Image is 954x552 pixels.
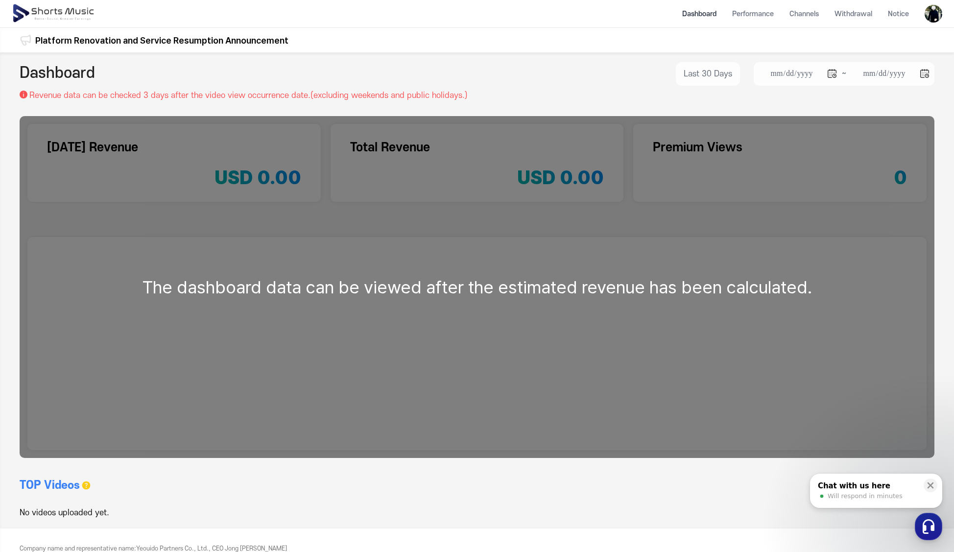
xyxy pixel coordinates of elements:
[20,62,95,86] h2: Dashboard
[35,34,288,47] a: Platform Renovation and Service Resumption Announcement
[674,1,724,27] a: Dashboard
[724,1,782,27] a: Performance
[925,5,942,23] img: 사용자 이미지
[20,34,31,46] img: 알림 아이콘
[20,507,477,519] div: No videos uploaded yet.
[20,91,27,98] img: 설명 아이콘
[20,478,80,493] h3: TOP Videos
[754,62,934,86] li: ~
[20,545,136,552] span: Company name and representative name :
[29,90,468,101] p: Revenue data can be checked 3 days after the video view occurrence date.(excluding weekends and p...
[676,62,740,86] button: Last 30 Days
[880,1,917,27] a: Notice
[827,1,880,27] a: Withdrawal
[782,1,827,27] a: Channels
[20,116,934,458] div: The dashboard data can be viewed after the estimated revenue has been calculated.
